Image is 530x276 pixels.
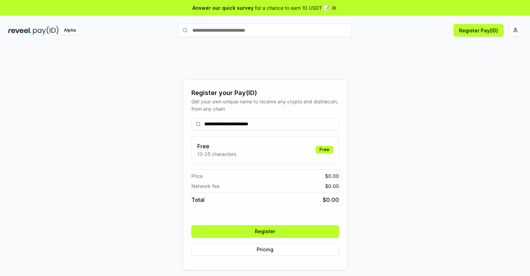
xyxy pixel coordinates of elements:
[8,26,32,35] img: reveel_dark
[323,196,339,204] span: $ 0.00
[60,26,80,35] div: Alpha
[192,4,254,11] span: Answer our quick survey
[191,243,339,256] button: Pricing
[33,26,59,35] img: pay_id
[191,88,339,98] div: Register your Pay(ID)
[255,4,329,11] span: for a chance to earn 10 USDT 📝
[197,142,236,150] h3: Free
[325,182,339,190] span: $ 0.00
[191,98,339,112] div: Get your own unique name to receive any crypto and stablecoin, from any chain
[316,146,333,153] div: Free
[197,150,236,158] p: 13-25 characters
[325,172,339,180] span: $ 0.00
[191,182,220,190] span: Network fee
[191,225,339,238] button: Register
[191,196,205,204] span: Total
[454,24,504,37] button: Register Pay(ID)
[191,172,203,180] span: Price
